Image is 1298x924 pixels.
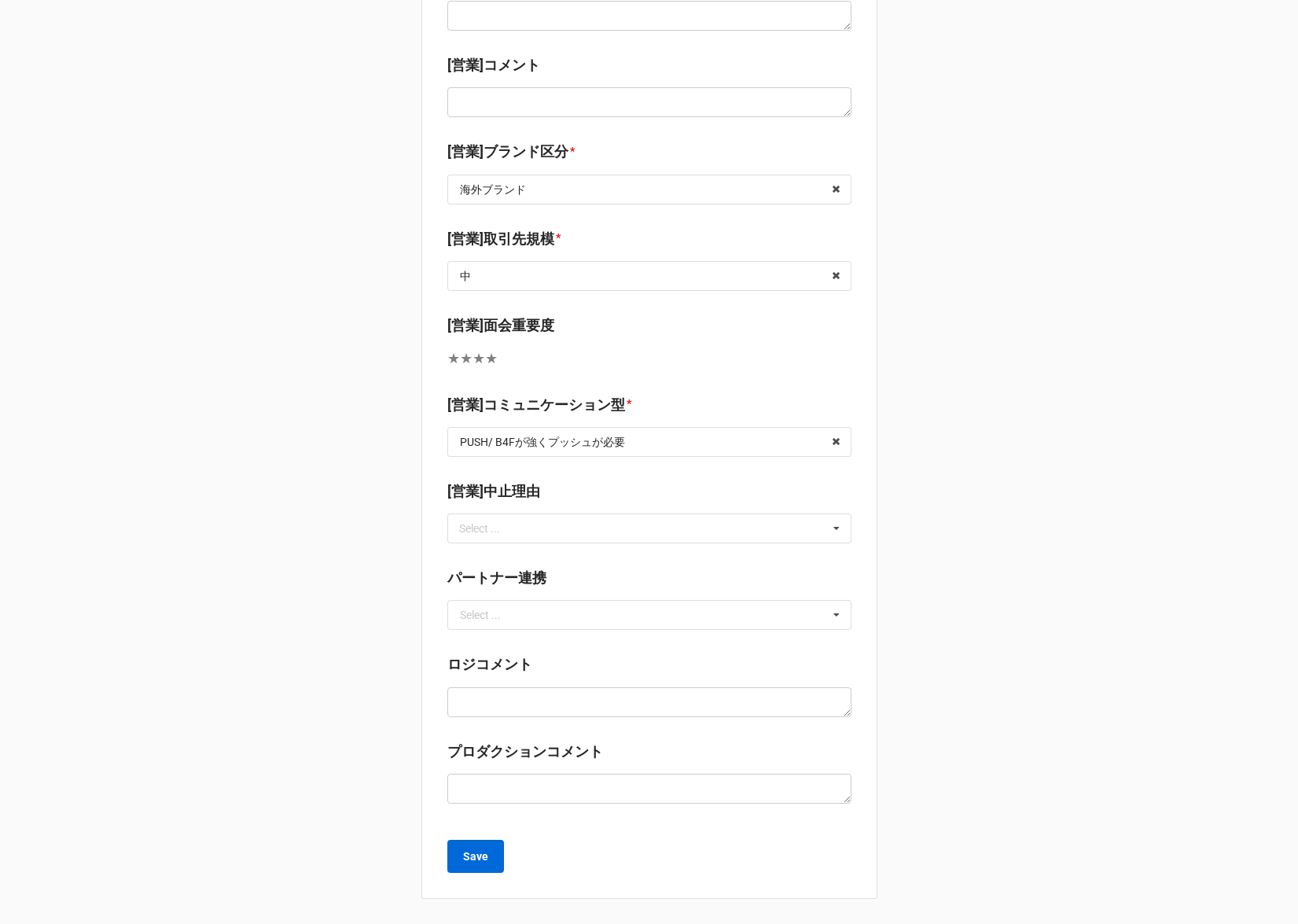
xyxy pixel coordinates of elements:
[447,653,532,676] label: ロジコメント
[460,271,471,282] div: 中
[485,348,498,370] span: ★
[460,184,526,195] div: 海外ブランド
[447,840,504,873] button: Save
[447,315,554,337] label: [営業]面会重要度
[447,228,554,250] label: [営業]取引先規模
[447,348,498,370] div: add rating by typing an integer from 0 to 5 or pressing arrow keys
[447,141,568,163] label: [営業]ブランド区分
[447,567,546,589] label: パートナー連携
[463,849,488,865] b: Save
[447,394,625,416] label: [営業]コミュニケーション型
[473,348,485,370] span: ★
[447,741,603,763] label: プロダクションコメント
[447,348,460,370] span: ★
[447,480,540,502] label: [営業]中止理由
[460,348,473,370] span: ★
[447,54,540,76] label: [営業]コメント
[460,436,625,447] div: PUSH/ B4Fが強くプッシュが必要
[460,609,501,620] div: Select ...
[455,519,523,537] div: Select ...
